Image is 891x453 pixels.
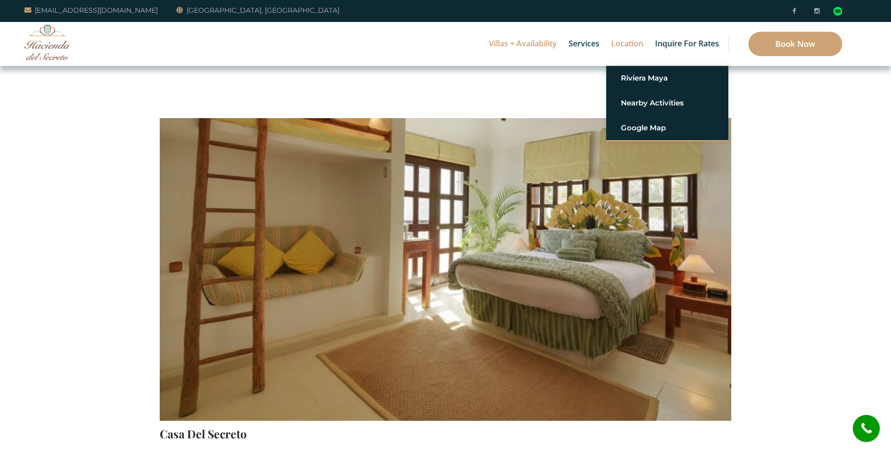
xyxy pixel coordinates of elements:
[24,24,71,60] img: Awesome Logo
[564,22,604,66] a: Services
[833,7,842,16] div: Read traveler reviews on Tripadvisor
[24,4,158,16] a: [EMAIL_ADDRESS][DOMAIN_NAME]
[176,4,339,16] a: [GEOGRAPHIC_DATA], [GEOGRAPHIC_DATA]
[606,22,648,66] a: Location
[855,417,877,439] i: call
[650,22,724,66] a: Inquire for Rates
[833,7,842,16] img: Tripadvisor_logomark.svg
[160,426,247,441] a: Casa Del Secreto
[748,32,842,56] a: Book Now
[621,69,714,87] a: Riviera Maya
[621,94,714,112] a: Nearby Activities
[621,119,714,137] a: Google Map
[484,22,562,66] a: Villas + Availability
[853,415,880,442] a: call
[160,42,731,423] img: Secreto-2nd-Floor-Queen-Ocean-View-Bedroom-A-1024x683-1-1000x667.jpg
